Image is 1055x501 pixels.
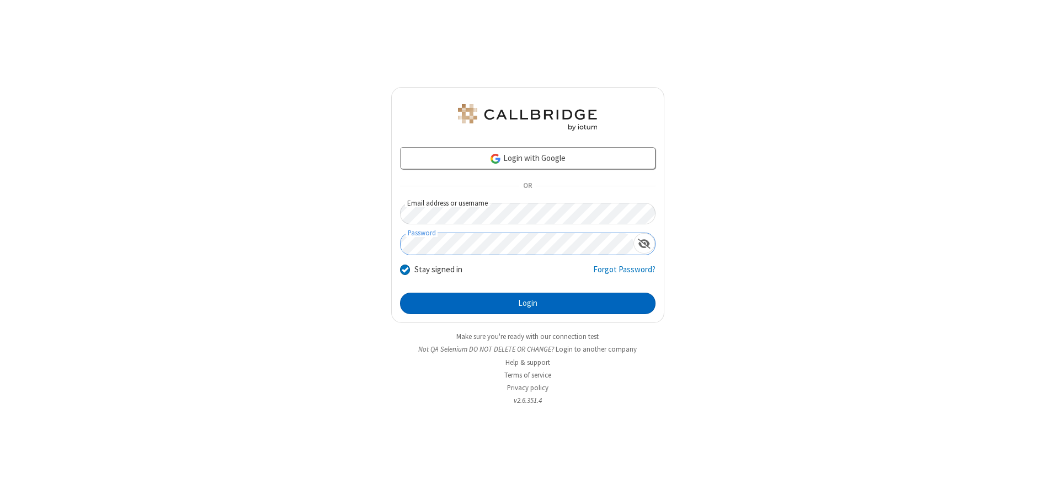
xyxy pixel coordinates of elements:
li: v2.6.351.4 [391,395,664,406]
div: Show password [633,233,655,254]
img: google-icon.png [489,153,502,165]
a: Privacy policy [507,383,548,392]
label: Stay signed in [414,263,462,276]
input: Email address or username [400,203,656,224]
a: Help & support [505,358,550,367]
a: Login with Google [400,147,656,169]
li: Not QA Selenium DO NOT DELETE OR CHANGE? [391,344,664,354]
a: Forgot Password? [593,263,656,284]
span: OR [519,179,536,194]
button: Login to another company [556,344,637,354]
img: QA Selenium DO NOT DELETE OR CHANGE [456,104,599,131]
a: Make sure you're ready with our connection test [456,332,599,341]
input: Password [401,233,633,255]
a: Terms of service [504,370,551,380]
button: Login [400,293,656,315]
